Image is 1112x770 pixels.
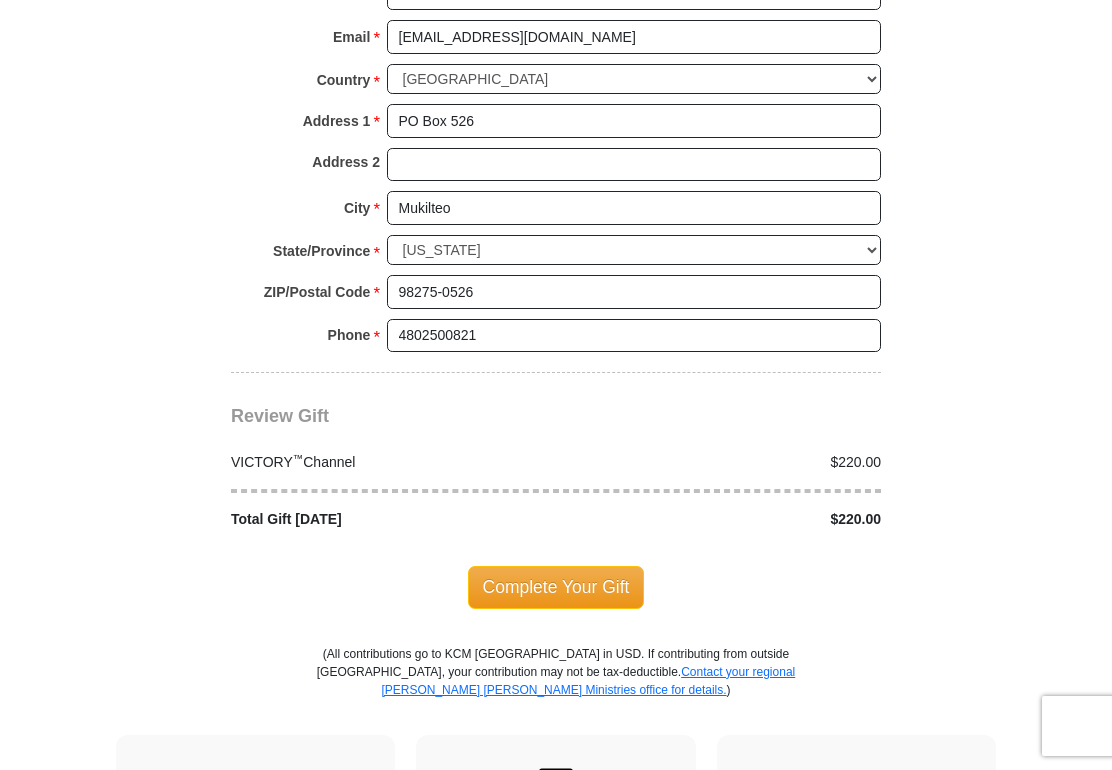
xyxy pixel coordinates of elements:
[381,665,795,697] a: Contact your regional [PERSON_NAME] [PERSON_NAME] Ministries office for details.
[328,321,371,349] strong: Phone
[316,645,796,735] p: (All contributions go to KCM [GEOGRAPHIC_DATA] in USD. If contributing from outside [GEOGRAPHIC_D...
[344,194,370,222] strong: City
[312,148,380,176] strong: Address 2
[303,107,371,135] strong: Address 1
[333,23,370,51] strong: Email
[293,452,304,464] sup: ™
[221,452,557,473] div: VICTORY Channel
[556,452,892,473] div: $220.00
[556,509,892,530] div: $220.00
[273,237,370,265] strong: State/Province
[264,278,371,306] strong: ZIP/Postal Code
[221,509,557,530] div: Total Gift [DATE]
[231,406,329,426] span: Review Gift
[317,66,371,94] strong: Country
[468,566,645,608] span: Complete Your Gift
